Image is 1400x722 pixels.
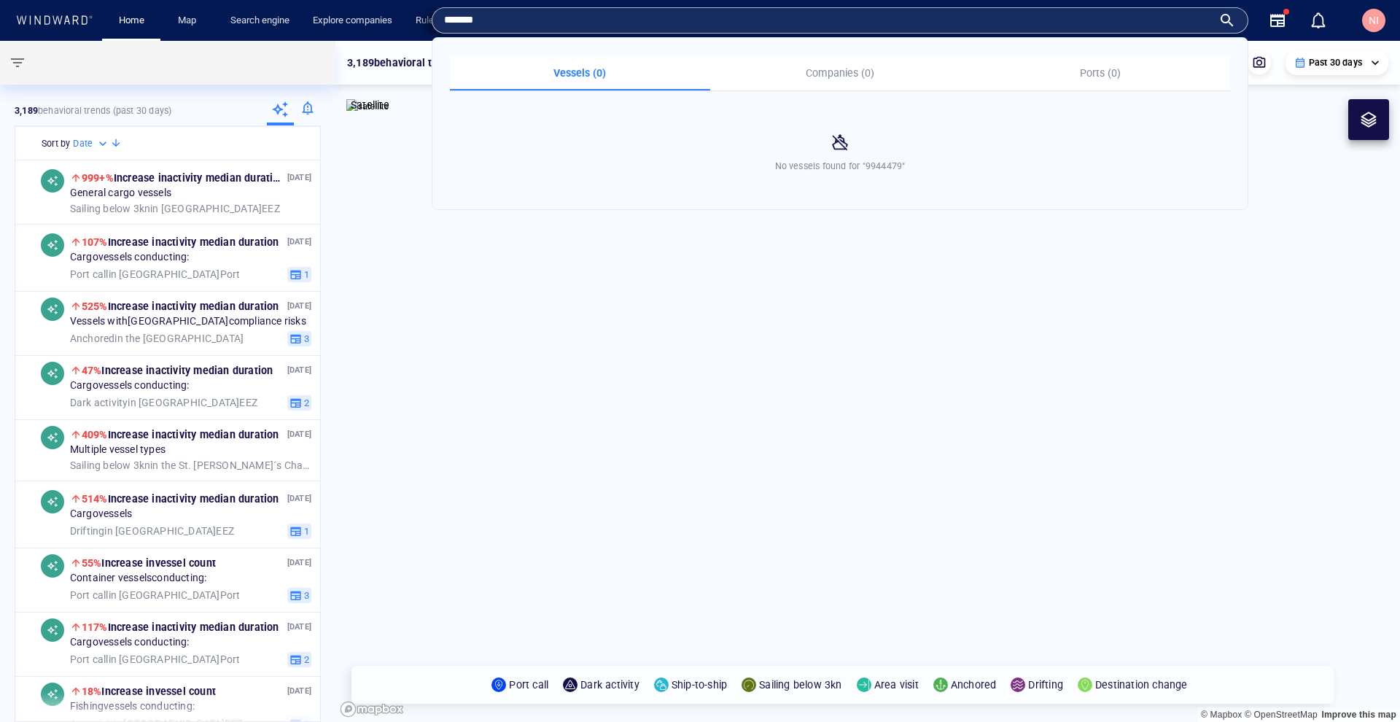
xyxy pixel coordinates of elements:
span: Increase in activity median duration [82,300,279,312]
span: Dark activity [70,396,128,408]
p: behavioral trends (Past 30 days) [15,104,171,117]
span: Increase in vessel count [82,557,216,569]
span: Increase in activity median duration [82,493,279,505]
span: in [GEOGRAPHIC_DATA] EEZ [70,202,280,215]
a: Mapbox [1201,710,1242,720]
p: Sailing below 3kn [759,676,841,694]
span: Container vessels conducting: [70,572,207,585]
span: Increase in activity median duration [82,365,273,376]
a: Search engine [225,8,295,34]
span: Anchored [70,332,115,343]
p: Anchored [951,676,997,694]
p: [DATE] [287,171,311,185]
p: Companies (0) [719,64,962,82]
p: [DATE] [287,299,311,313]
span: in [GEOGRAPHIC_DATA] Port [70,653,241,666]
span: Port call [70,653,109,664]
p: Past 30 days [1309,56,1362,69]
p: Dark activity [580,676,639,694]
span: Drifting [70,524,105,536]
p: Satellite [351,96,389,114]
span: Sailing below 3kn [70,202,150,214]
a: Map [172,8,207,34]
span: 999+% [82,172,114,184]
p: [DATE] [287,620,311,634]
a: Rule engine [410,8,470,34]
span: NI [1369,15,1379,26]
span: 18% [82,686,102,697]
span: in the St. [PERSON_NAME]´s Channel Strait [70,459,311,472]
span: Increase in activity median duration [82,172,285,184]
span: 117% [82,621,108,633]
span: 409% [82,429,108,440]
button: 1 [287,523,311,539]
button: 1 [287,266,311,282]
p: Vessels (0) [459,64,701,82]
span: Increase in vessel count [82,686,216,697]
a: Mapbox logo [340,701,404,718]
span: Port call [70,589,109,600]
p: [DATE] [287,427,311,441]
p: [DATE] [287,684,311,698]
canvas: Map [335,41,1400,722]
p: 3,189 behavioral trends insights [347,54,500,71]
span: Multiple vessel types [70,443,166,457]
span: 1 [302,524,309,537]
p: Destination change [1095,676,1188,694]
span: 107% [82,236,108,248]
h6: Sort by [42,136,70,151]
span: Increase in activity median duration [82,429,279,440]
span: in [GEOGRAPHIC_DATA] EEZ [70,396,257,409]
a: Map feedback [1321,710,1396,720]
span: 2 [302,396,309,409]
span: in the [GEOGRAPHIC_DATA] [70,332,244,345]
p: Area visit [874,676,919,694]
p: Drifting [1028,676,1063,694]
span: 3 [302,332,309,345]
div: Notification center [1310,12,1327,29]
p: [DATE] [287,492,311,505]
span: 525% [82,300,108,312]
div: Past 30 days [1294,56,1380,69]
span: Cargo vessels [70,508,132,521]
span: Cargo vessels conducting: [70,636,190,649]
span: Cargo vessels conducting: [70,251,190,264]
button: Home [108,8,155,34]
div: Date [73,136,110,151]
span: 3 [302,589,309,602]
span: Cargo vessels conducting: [70,379,190,392]
p: Port call [509,676,548,694]
span: Sailing below 3kn [70,459,150,470]
span: Increase in activity median duration [82,236,279,248]
iframe: Chat [1338,656,1389,711]
p: [DATE] [287,235,311,249]
span: in [GEOGRAPHIC_DATA] EEZ [70,524,234,537]
button: 3 [287,587,311,603]
strong: 3,189 [15,105,38,116]
span: Increase in activity median duration [82,621,279,633]
button: 2 [287,395,311,411]
a: OpenStreetMap [1245,710,1318,720]
a: Explore companies [307,8,398,34]
span: in [GEOGRAPHIC_DATA] Port [70,268,241,281]
button: 3 [287,330,311,346]
span: in [GEOGRAPHIC_DATA] Port [70,589,241,602]
h6: Date [73,136,93,151]
span: 47% [82,365,102,376]
p: Ship-to-ship [672,676,727,694]
img: satellite [346,99,389,114]
button: 2 [287,651,311,667]
p: No vessels found for "9944479" [775,160,906,173]
a: Home [113,8,150,34]
button: NI [1359,6,1388,35]
button: Map [166,8,213,34]
span: 2 [302,653,309,666]
span: 514% [82,493,108,505]
span: 1 [302,268,309,281]
span: 55% [82,557,102,569]
span: Port call [70,268,109,279]
span: Vessels with [GEOGRAPHIC_DATA] compliance risks [70,315,306,328]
